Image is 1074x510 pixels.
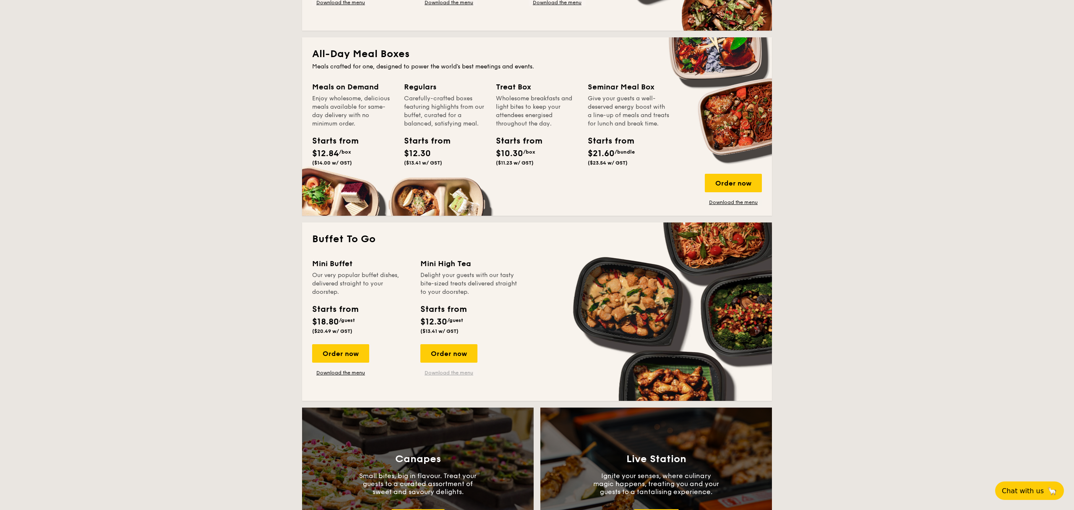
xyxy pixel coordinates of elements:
[420,317,447,327] span: $12.30
[395,453,441,465] h3: Canapes
[523,149,535,155] span: /box
[588,94,670,128] div: Give your guests a well-deserved energy boost with a line-up of meals and treats for lunch and br...
[404,81,486,93] div: Regulars
[404,135,442,147] div: Starts from
[420,344,477,363] div: Order now
[588,149,615,159] span: $21.60
[496,94,578,128] div: Wholesome breakfasts and light bites to keep your attendees energised throughout the day.
[420,369,477,376] a: Download the menu
[1002,487,1044,495] span: Chat with us
[496,135,534,147] div: Starts from
[312,149,339,159] span: $12.84
[339,317,355,323] span: /guest
[588,160,628,166] span: ($23.54 w/ GST)
[404,160,442,166] span: ($13.41 w/ GST)
[496,81,578,93] div: Treat Box
[588,81,670,93] div: Seminar Meal Box
[312,328,352,334] span: ($20.49 w/ GST)
[312,317,339,327] span: $18.80
[496,160,534,166] span: ($11.23 w/ GST)
[705,174,762,192] div: Order now
[420,303,466,316] div: Starts from
[339,149,351,155] span: /box
[312,63,762,71] div: Meals crafted for one, designed to power the world's best meetings and events.
[1047,486,1057,496] span: 🦙
[355,472,481,496] p: Small bites, big in flavour. Treat your guests to a curated assortment of sweet and savoury delig...
[312,258,410,269] div: Mini Buffet
[626,453,686,465] h3: Live Station
[420,258,519,269] div: Mini High Tea
[312,135,350,147] div: Starts from
[312,303,358,316] div: Starts from
[420,328,459,334] span: ($13.41 w/ GST)
[995,481,1064,500] button: Chat with us🦙
[496,149,523,159] span: $10.30
[447,317,463,323] span: /guest
[420,271,519,296] div: Delight your guests with our tasty bite-sized treats delivered straight to your doorstep.
[588,135,626,147] div: Starts from
[312,271,410,296] div: Our very popular buffet dishes, delivered straight to your doorstep.
[312,369,369,376] a: Download the menu
[705,199,762,206] a: Download the menu
[404,149,431,159] span: $12.30
[312,344,369,363] div: Order now
[312,233,762,246] h2: Buffet To Go
[615,149,635,155] span: /bundle
[404,94,486,128] div: Carefully-crafted boxes featuring highlights from our buffet, curated for a balanced, satisfying ...
[312,47,762,61] h2: All-Day Meal Boxes
[312,160,352,166] span: ($14.00 w/ GST)
[593,472,719,496] p: Ignite your senses, where culinary magic happens, treating you and your guests to a tantalising e...
[312,94,394,128] div: Enjoy wholesome, delicious meals available for same-day delivery with no minimum order.
[312,81,394,93] div: Meals on Demand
